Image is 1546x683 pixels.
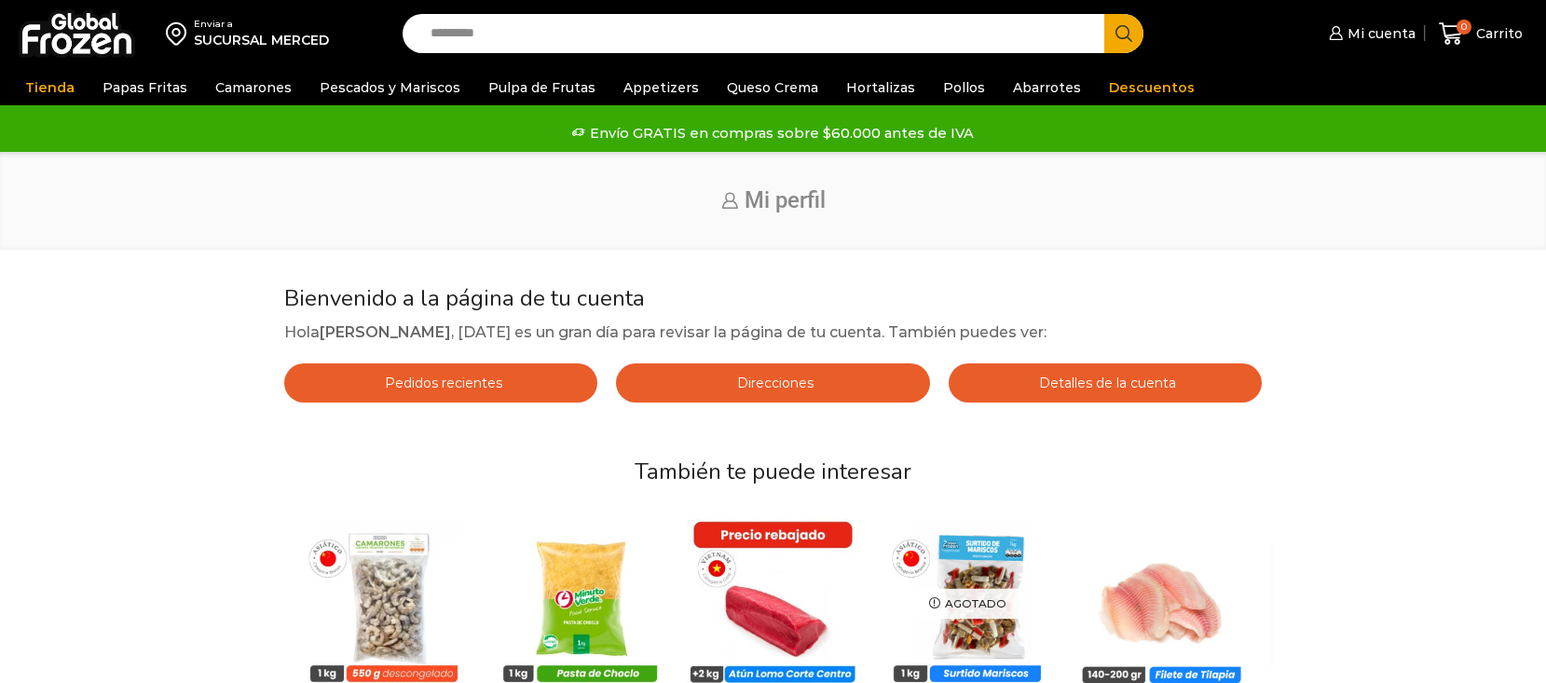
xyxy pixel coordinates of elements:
[320,323,451,341] strong: [PERSON_NAME]
[1471,24,1523,43] span: Carrito
[614,70,708,105] a: Appetizers
[616,363,929,403] a: Direcciones
[206,70,301,105] a: Camarones
[934,70,994,105] a: Pollos
[93,70,197,105] a: Papas Fritas
[479,70,605,105] a: Pulpa de Frutas
[949,363,1262,403] a: Detalles de la cuenta
[1104,14,1143,53] button: Search button
[284,321,1262,345] p: Hola , [DATE] es un gran día para revisar la página de tu cuenta. También puedes ver:
[837,70,924,105] a: Hortalizas
[718,70,828,105] a: Queso Crema
[284,363,597,403] a: Pedidos recientes
[732,375,814,391] span: Direcciones
[1457,20,1471,34] span: 0
[194,18,329,31] div: Enviar a
[1324,15,1416,52] a: Mi cuenta
[1004,70,1090,105] a: Abarrotes
[166,18,194,49] img: address-field-icon.svg
[194,31,329,49] div: SUCURSAL MERCED
[635,457,911,486] span: También te puede interesar
[310,70,470,105] a: Pescados y Mariscos
[1034,375,1176,391] span: Detalles de la cuenta
[1100,70,1204,105] a: Descuentos
[284,283,645,313] span: Bienvenido a la página de tu cuenta
[380,375,502,391] span: Pedidos recientes
[916,589,1019,620] p: Agotado
[745,187,826,213] span: Mi perfil
[1434,12,1527,56] a: 0 Carrito
[16,70,84,105] a: Tienda
[1343,24,1416,43] span: Mi cuenta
